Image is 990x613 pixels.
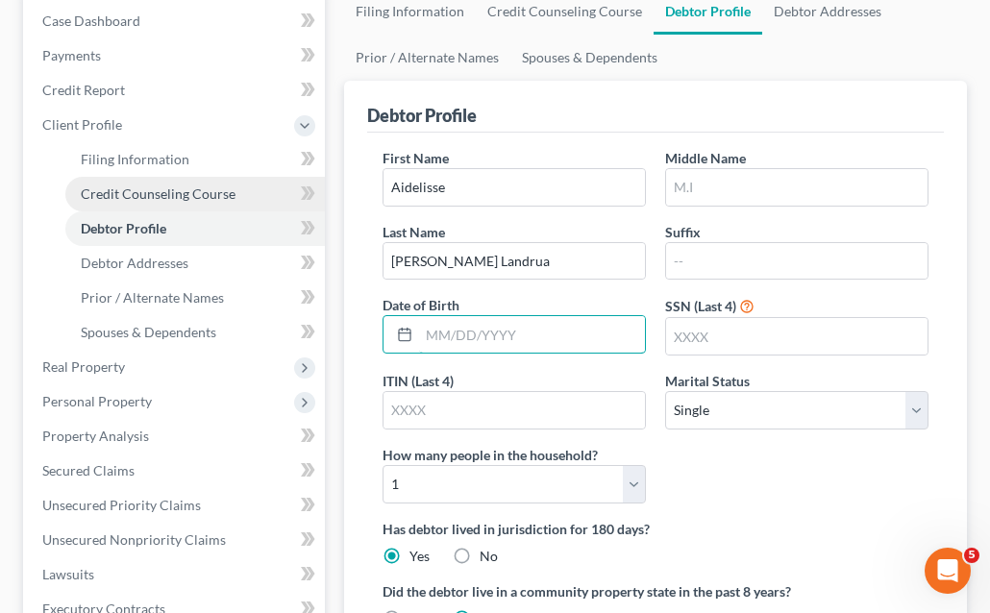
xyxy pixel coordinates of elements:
[81,185,235,202] span: Credit Counseling Course
[510,35,669,81] a: Spouses & Dependents
[665,222,701,242] label: Suffix
[42,462,135,478] span: Secured Claims
[665,148,746,168] label: Middle Name
[42,47,101,63] span: Payments
[383,445,598,465] label: How many people in the household?
[65,211,325,246] a: Debtor Profile
[384,169,645,206] input: --
[65,177,325,211] a: Credit Counseling Course
[27,38,325,73] a: Payments
[27,4,325,38] a: Case Dashboard
[665,296,736,316] label: SSN (Last 4)
[42,82,125,98] span: Credit Report
[81,289,224,306] span: Prior / Alternate Names
[383,148,449,168] label: First Name
[27,488,325,523] a: Unsecured Priority Claims
[42,393,152,409] span: Personal Property
[27,419,325,454] a: Property Analysis
[666,318,928,355] input: XXXX
[81,220,166,236] span: Debtor Profile
[383,295,459,315] label: Date of Birth
[666,169,928,206] input: M.I
[42,12,140,29] span: Case Dashboard
[384,243,645,280] input: --
[384,392,645,429] input: XXXX
[480,547,498,566] label: No
[964,548,979,563] span: 5
[65,315,325,350] a: Spouses & Dependents
[27,557,325,592] a: Lawsuits
[65,281,325,315] a: Prior / Alternate Names
[666,243,928,280] input: --
[65,142,325,177] a: Filing Information
[42,531,226,548] span: Unsecured Nonpriority Claims
[81,151,189,167] span: Filing Information
[383,371,454,391] label: ITIN (Last 4)
[367,104,477,127] div: Debtor Profile
[344,35,510,81] a: Prior / Alternate Names
[42,116,122,133] span: Client Profile
[42,428,149,444] span: Property Analysis
[42,358,125,375] span: Real Property
[925,548,971,594] iframe: Intercom live chat
[42,497,201,513] span: Unsecured Priority Claims
[383,581,928,601] label: Did the debtor live in a community property state in the past 8 years?
[665,371,750,391] label: Marital Status
[409,547,430,566] label: Yes
[81,255,188,271] span: Debtor Addresses
[27,454,325,488] a: Secured Claims
[65,246,325,281] a: Debtor Addresses
[81,324,216,340] span: Spouses & Dependents
[383,222,445,242] label: Last Name
[419,316,645,353] input: MM/DD/YYYY
[42,566,94,582] span: Lawsuits
[27,523,325,557] a: Unsecured Nonpriority Claims
[27,73,325,108] a: Credit Report
[383,519,928,539] label: Has debtor lived in jurisdiction for 180 days?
